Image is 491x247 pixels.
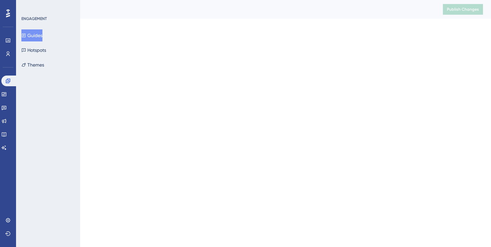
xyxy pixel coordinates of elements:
div: ENGAGEMENT [21,16,47,21]
button: Guides [21,29,42,41]
span: Publish Changes [447,7,479,12]
button: Themes [21,59,44,71]
button: Publish Changes [443,4,483,15]
button: Hotspots [21,44,46,56]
